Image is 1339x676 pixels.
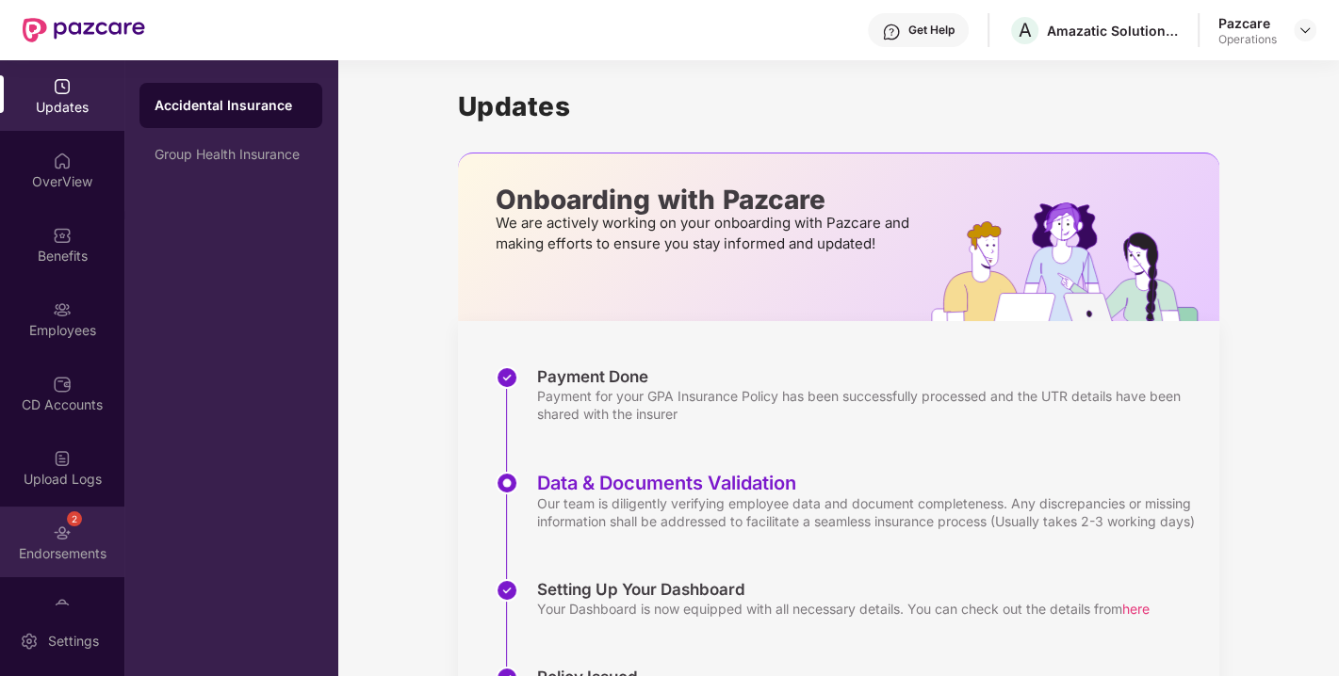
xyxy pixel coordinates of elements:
[1122,601,1150,617] span: here
[53,375,72,394] img: svg+xml;base64,PHN2ZyBpZD0iQ0RfQWNjb3VudHMiIGRhdGEtbmFtZT0iQ0QgQWNjb3VudHMiIHhtbG5zPSJodHRwOi8vd3...
[1218,32,1277,47] div: Operations
[908,23,955,38] div: Get Help
[537,387,1200,423] div: Payment for your GPA Insurance Policy has been successfully processed and the UTR details have be...
[53,226,72,245] img: svg+xml;base64,PHN2ZyBpZD0iQmVuZWZpdHMiIHhtbG5zPSJodHRwOi8vd3d3LnczLm9yZy8yMDAwL3N2ZyIgd2lkdGg9Ij...
[53,300,72,319] img: svg+xml;base64,PHN2ZyBpZD0iRW1wbG95ZWVzIiB4bWxucz0iaHR0cDovL3d3dy53My5vcmcvMjAwMC9zdmciIHdpZHRoPS...
[53,152,72,170] img: svg+xml;base64,PHN2ZyBpZD0iSG9tZSIgeG1sbnM9Imh0dHA6Ly93d3cudzMub3JnLzIwMDAvc3ZnIiB3aWR0aD0iMjAiIG...
[882,23,901,41] img: svg+xml;base64,PHN2ZyBpZD0iSGVscC0zMngzMiIgeG1sbnM9Imh0dHA6Ly93d3cudzMub3JnLzIwMDAvc3ZnIiB3aWR0aD...
[1218,14,1277,32] div: Pazcare
[496,191,915,208] p: Onboarding with Pazcare
[23,18,145,42] img: New Pazcare Logo
[537,600,1150,618] div: Your Dashboard is now equipped with all necessary details. You can check out the details from
[537,366,1200,387] div: Payment Done
[53,449,72,468] img: svg+xml;base64,PHN2ZyBpZD0iVXBsb2FkX0xvZ3MiIGRhdGEtbmFtZT0iVXBsb2FkIExvZ3MiIHhtbG5zPSJodHRwOi8vd3...
[20,632,39,651] img: svg+xml;base64,PHN2ZyBpZD0iU2V0dGluZy0yMHgyMCIgeG1sbnM9Imh0dHA6Ly93d3cudzMub3JnLzIwMDAvc3ZnIiB3aW...
[458,90,1219,122] h1: Updates
[537,579,1150,600] div: Setting Up Your Dashboard
[1019,19,1032,41] span: A
[155,96,307,115] div: Accidental Insurance
[496,366,518,389] img: svg+xml;base64,PHN2ZyBpZD0iU3RlcC1Eb25lLTMyeDMyIiB4bWxucz0iaHR0cDovL3d3dy53My5vcmcvMjAwMC9zdmciIH...
[1047,22,1179,40] div: Amazatic Solutions Llp
[67,511,82,526] div: 2
[42,632,105,651] div: Settings
[931,202,1218,321] img: hrOnboarding
[537,494,1200,530] div: Our team is diligently verifying employee data and document completeness. Any discrepancies or mi...
[496,579,518,602] img: svg+xml;base64,PHN2ZyBpZD0iU3RlcC1Eb25lLTMyeDMyIiB4bWxucz0iaHR0cDovL3d3dy53My5vcmcvMjAwMC9zdmciIH...
[496,472,518,494] img: svg+xml;base64,PHN2ZyBpZD0iU3RlcC1BY3RpdmUtMzJ4MzIiIHhtbG5zPSJodHRwOi8vd3d3LnczLm9yZy8yMDAwL3N2Zy...
[53,523,72,542] img: svg+xml;base64,PHN2ZyBpZD0iRW5kb3JzZW1lbnRzIiB4bWxucz0iaHR0cDovL3d3dy53My5vcmcvMjAwMC9zdmciIHdpZH...
[537,472,1200,494] div: Data & Documents Validation
[155,147,307,162] div: Group Health Insurance
[53,77,72,96] img: svg+xml;base64,PHN2ZyBpZD0iVXBkYXRlZCIgeG1sbnM9Imh0dHA6Ly93d3cudzMub3JnLzIwMDAvc3ZnIiB3aWR0aD0iMj...
[1298,23,1313,38] img: svg+xml;base64,PHN2ZyBpZD0iRHJvcGRvd24tMzJ4MzIiIHhtbG5zPSJodHRwOi8vd3d3LnczLm9yZy8yMDAwL3N2ZyIgd2...
[496,213,915,254] p: We are actively working on your onboarding with Pazcare and making efforts to ensure you stay inf...
[53,598,72,617] img: svg+xml;base64,PHN2ZyBpZD0iTXlfT3JkZXJzIiBkYXRhLW5hbWU9Ik15IE9yZGVycyIgeG1sbnM9Imh0dHA6Ly93d3cudz...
